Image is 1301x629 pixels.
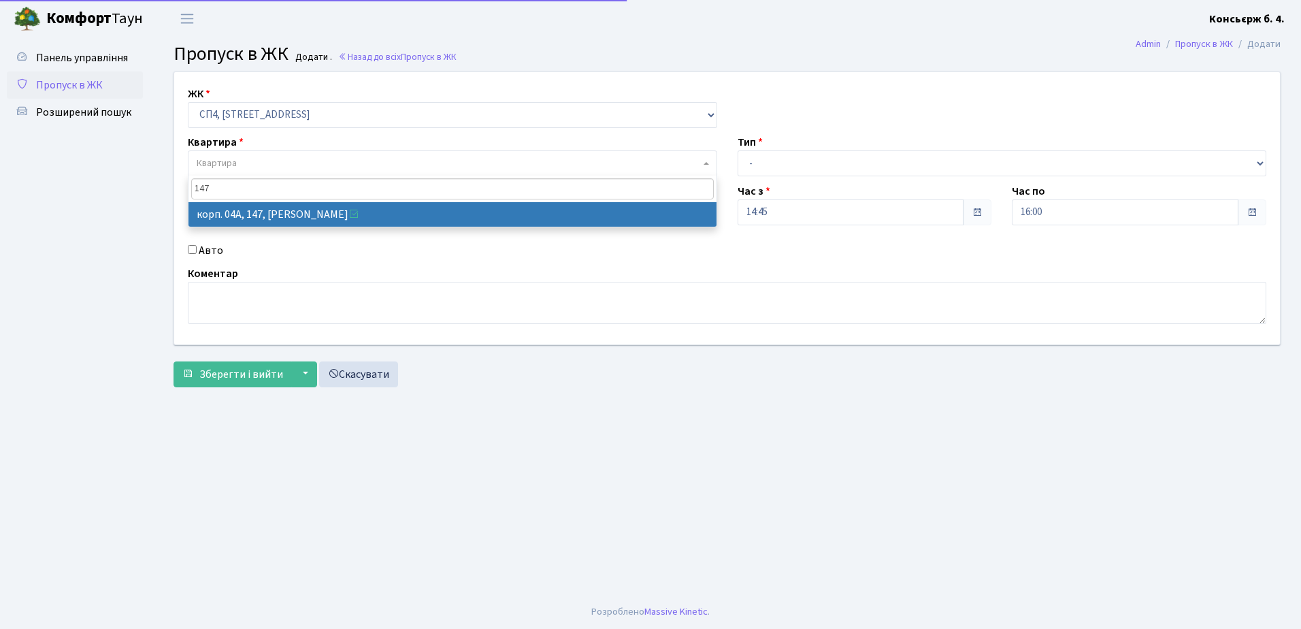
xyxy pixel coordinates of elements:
[319,361,398,387] a: Скасувати
[1012,183,1045,199] label: Час по
[1209,12,1285,27] b: Консьєрж б. 4.
[7,71,143,99] a: Пропуск в ЖК
[1136,37,1161,51] a: Admin
[738,183,770,199] label: Час з
[188,86,210,102] label: ЖК
[188,134,244,150] label: Квартира
[1175,37,1233,51] a: Пропуск в ЖК
[7,44,143,71] a: Панель управління
[174,361,292,387] button: Зберегти і вийти
[188,265,238,282] label: Коментар
[401,50,457,63] span: Пропуск в ЖК
[36,50,128,65] span: Панель управління
[14,5,41,33] img: logo.png
[46,7,143,31] span: Таун
[7,99,143,126] a: Розширений пошук
[36,78,103,93] span: Пропуск в ЖК
[1209,11,1285,27] a: Консьєрж б. 4.
[293,52,332,63] small: Додати .
[199,367,283,382] span: Зберегти і вийти
[199,242,223,259] label: Авто
[1115,30,1301,59] nav: breadcrumb
[170,7,204,30] button: Переключити навігацію
[591,604,710,619] div: Розроблено .
[644,604,708,619] a: Massive Kinetic
[174,40,289,67] span: Пропуск в ЖК
[36,105,131,120] span: Розширений пошук
[197,157,237,170] span: Квартира
[738,134,763,150] label: Тип
[188,202,717,227] li: корп. 04А, 147, [PERSON_NAME]
[338,50,457,63] a: Назад до всіхПропуск в ЖК
[46,7,112,29] b: Комфорт
[1233,37,1281,52] li: Додати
